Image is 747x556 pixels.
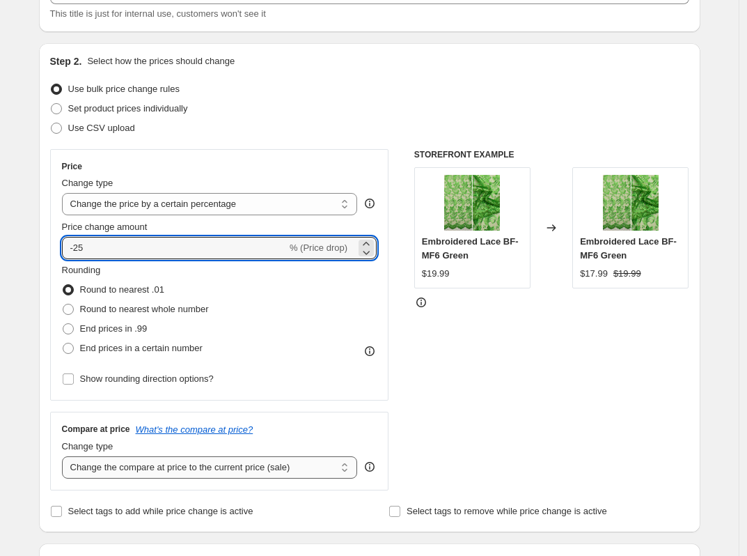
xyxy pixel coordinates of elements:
span: Price change amount [62,222,148,232]
input: -15 [62,237,287,259]
span: Use CSV upload [68,123,135,133]
button: What's the compare at price? [136,424,253,435]
span: This title is just for internal use, customers won't see it [50,8,266,19]
span: Round to nearest .01 [80,284,164,295]
h2: Step 2. [50,54,82,68]
span: Show rounding direction options? [80,373,214,384]
span: Select tags to remove while price change is active [407,506,607,516]
p: Select how the prices should change [87,54,235,68]
span: Change type [62,178,113,188]
h3: Compare at price [62,424,130,435]
span: $17.99 [580,268,608,279]
span: Change type [62,441,113,451]
span: Set product prices individually [68,103,188,114]
span: Round to nearest whole number [80,304,209,314]
span: Select tags to add while price change is active [68,506,253,516]
div: help [363,460,377,474]
span: End prices in a certain number [80,343,203,353]
img: Embroidered-Lace-Big-Flower-MF6-Green-2_80x.jpg [444,175,500,231]
h3: Price [62,161,82,172]
span: Embroidered Lace BF-MF6 Green [580,236,677,261]
span: $19.99 [613,268,641,279]
span: % (Price drop) [290,242,347,253]
div: help [363,196,377,210]
span: $19.99 [422,268,450,279]
span: End prices in .99 [80,323,148,334]
span: Rounding [62,265,101,275]
span: Use bulk price change rules [68,84,180,94]
span: Embroidered Lace BF-MF6 Green [422,236,519,261]
h6: STOREFRONT EXAMPLE [414,149,689,160]
img: Embroidered-Lace-Big-Flower-MF6-Green-2_80x.jpg [603,175,659,231]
